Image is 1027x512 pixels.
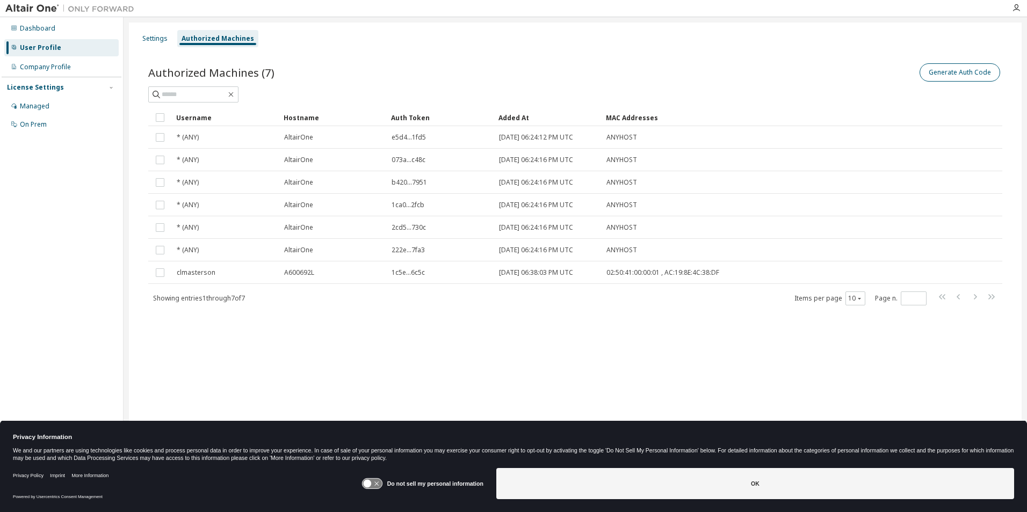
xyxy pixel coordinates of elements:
[606,156,637,164] span: ANYHOST
[392,178,427,187] span: b420...7951
[20,120,47,129] div: On Prem
[177,133,199,142] span: * (ANY)
[284,201,313,209] span: AltairOne
[20,43,61,52] div: User Profile
[848,294,863,303] button: 10
[20,63,71,71] div: Company Profile
[284,246,313,254] span: AltairOne
[499,133,573,142] span: [DATE] 06:24:12 PM UTC
[499,201,573,209] span: [DATE] 06:24:16 PM UTC
[499,178,573,187] span: [DATE] 06:24:16 PM UTC
[499,223,573,232] span: [DATE] 06:24:16 PM UTC
[20,102,49,111] div: Managed
[284,109,382,126] div: Hostname
[142,34,168,43] div: Settings
[153,294,245,303] span: Showing entries 1 through 7 of 7
[606,201,637,209] span: ANYHOST
[392,246,425,254] span: 222e...7fa3
[498,109,597,126] div: Added At
[920,63,1000,82] button: Generate Auth Code
[284,268,314,277] span: A600692L
[7,83,64,92] div: License Settings
[392,133,426,142] span: e5d4...1fd5
[606,246,637,254] span: ANYHOST
[176,109,275,126] div: Username
[20,24,55,33] div: Dashboard
[177,201,199,209] span: * (ANY)
[148,65,274,80] span: Authorized Machines (7)
[177,223,199,232] span: * (ANY)
[606,223,637,232] span: ANYHOST
[177,156,199,164] span: * (ANY)
[392,223,426,232] span: 2cd5...730c
[606,178,637,187] span: ANYHOST
[794,291,865,305] span: Items per page
[392,201,424,209] span: 1ca0...2fcb
[177,268,215,277] span: clmasterson
[284,133,313,142] span: AltairOne
[499,268,573,277] span: [DATE] 06:38:03 PM UTC
[177,246,199,254] span: * (ANY)
[284,223,313,232] span: AltairOne
[875,291,927,305] span: Page n.
[606,133,637,142] span: ANYHOST
[499,246,573,254] span: [DATE] 06:24:16 PM UTC
[392,268,425,277] span: 1c5e...6c5c
[5,3,140,14] img: Altair One
[392,156,425,164] span: 073a...c48c
[182,34,254,43] div: Authorized Machines
[606,268,719,277] span: 02:50:41:00:00:01 , AC:19:8E:4C:38:DF
[606,109,889,126] div: MAC Addresses
[284,156,313,164] span: AltairOne
[391,109,490,126] div: Auth Token
[284,178,313,187] span: AltairOne
[177,178,199,187] span: * (ANY)
[499,156,573,164] span: [DATE] 06:24:16 PM UTC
